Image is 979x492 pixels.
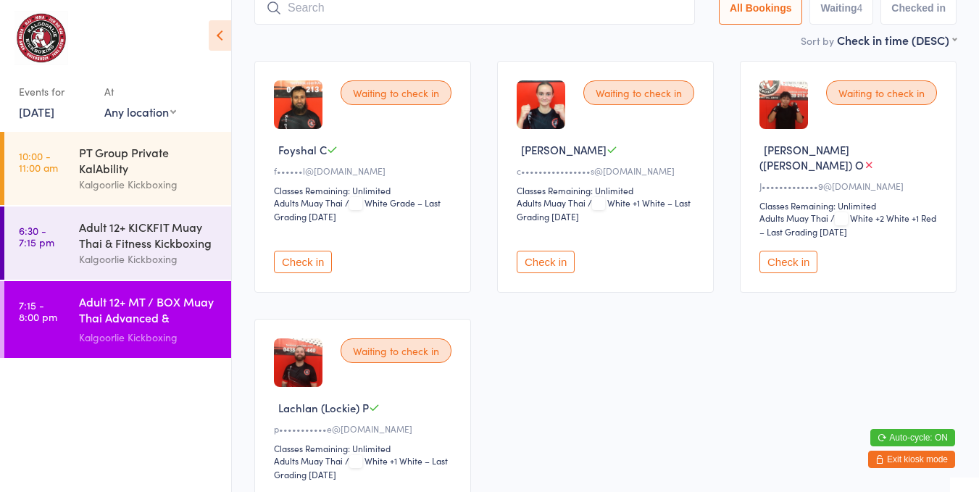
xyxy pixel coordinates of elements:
[341,338,451,363] div: Waiting to check in
[759,199,941,212] div: Classes Remaining: Unlimited
[79,219,219,251] div: Adult 12+ KICKFIT Muay Thai & Fitness Kickboxing
[274,80,322,129] img: image1756205489.png
[19,299,57,322] time: 7:15 - 8:00 pm
[274,196,343,209] div: Adults Muay Thai
[868,451,955,468] button: Exit kiosk mode
[4,132,231,205] a: 10:00 -11:00 amPT Group Private KalAbilityKalgoorlie Kickboxing
[521,142,607,157] span: [PERSON_NAME]
[517,164,699,177] div: c••••••••••••••••s@[DOMAIN_NAME]
[341,80,451,105] div: Waiting to check in
[19,80,90,104] div: Events for
[759,80,808,129] img: image1748949611.png
[274,164,456,177] div: f••••••l@[DOMAIN_NAME]
[759,142,864,172] span: [PERSON_NAME] ([PERSON_NAME]) O
[583,80,694,105] div: Waiting to check in
[104,80,176,104] div: At
[19,104,54,120] a: [DATE]
[278,142,327,157] span: Foyshal C
[79,251,219,267] div: Kalgoorlie Kickboxing
[274,454,343,467] div: Adults Muay Thai
[4,207,231,280] a: 6:30 -7:15 pmAdult 12+ KICKFIT Muay Thai & Fitness KickboxingKalgoorlie Kickboxing
[19,150,58,173] time: 10:00 - 11:00 am
[79,176,219,193] div: Kalgoorlie Kickboxing
[274,442,456,454] div: Classes Remaining: Unlimited
[79,293,219,329] div: Adult 12+ MT / BOX Muay Thai Advanced & SPARRING
[517,251,575,273] button: Check in
[4,281,231,358] a: 7:15 -8:00 pmAdult 12+ MT / BOX Muay Thai Advanced & SPARRINGKalgoorlie Kickboxing
[517,184,699,196] div: Classes Remaining: Unlimited
[801,33,834,48] label: Sort by
[826,80,937,105] div: Waiting to check in
[14,11,68,65] img: Kalgoorlie Kickboxing
[837,32,957,48] div: Check in time (DESC)
[759,212,828,224] div: Adults Muay Thai
[19,225,54,248] time: 6:30 - 7:15 pm
[104,104,176,120] div: Any location
[517,80,565,129] img: image1732099010.png
[79,329,219,346] div: Kalgoorlie Kickboxing
[274,184,456,196] div: Classes Remaining: Unlimited
[759,251,817,273] button: Check in
[274,338,322,387] img: image1742987872.png
[278,400,369,415] span: Lachlan (Lockie) P
[857,2,863,14] div: 4
[274,251,332,273] button: Check in
[870,429,955,446] button: Auto-cycle: ON
[517,196,586,209] div: Adults Muay Thai
[79,144,219,176] div: PT Group Private KalAbility
[759,180,941,192] div: J•••••••••••••9@[DOMAIN_NAME]
[274,422,456,435] div: p•••••••••••e@[DOMAIN_NAME]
